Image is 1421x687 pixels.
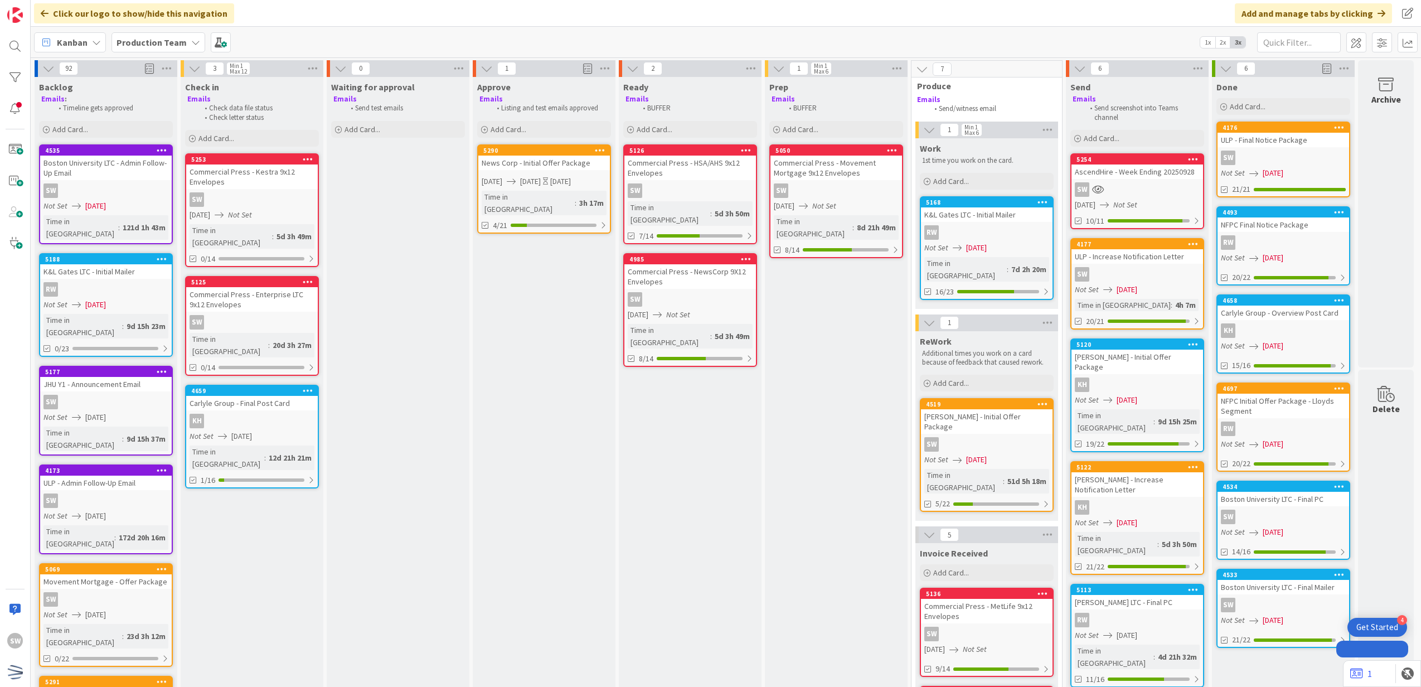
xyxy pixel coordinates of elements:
div: SW [1218,151,1349,165]
div: 4519[PERSON_NAME] - Initial Offer Package [921,399,1053,434]
div: 4985 [624,254,756,264]
div: Time in [GEOGRAPHIC_DATA] [43,215,118,240]
div: JHU Y1 - Announcement Email [40,377,172,391]
div: 5125 [186,277,318,287]
div: RW [1221,235,1235,250]
div: 5177 [45,368,172,376]
div: Time in [GEOGRAPHIC_DATA] [190,224,272,249]
strong: Emails [333,94,357,104]
i: Not Set [43,412,67,422]
div: 4493NFPC Final Notice Package [1218,207,1349,232]
span: : [264,452,266,464]
div: 5254 [1076,156,1203,163]
img: Visit kanbanzone.com [7,7,23,23]
div: Time in [GEOGRAPHIC_DATA] [190,333,268,357]
div: 5113 [1071,585,1203,595]
div: SW [924,437,939,452]
span: 0/14 [201,362,215,374]
div: 5253 [186,154,318,165]
span: : [710,207,712,220]
div: News Corp - Initial Offer Package [478,156,610,170]
div: Time in [GEOGRAPHIC_DATA] [190,446,264,470]
span: [DATE] [520,176,541,187]
div: RW [924,225,939,240]
span: [DATE] [482,176,502,187]
i: Not Set [1221,439,1245,449]
div: Min 1 [230,63,243,69]
div: Carlyle Group - Overview Post Card [1218,306,1349,320]
li: Listing and test emails approved [491,104,609,113]
div: 5253 [191,156,318,163]
span: Add Card... [1084,133,1119,143]
strong: Emails [41,94,65,104]
div: KH [1071,378,1203,392]
span: Add Card... [933,176,969,186]
span: : [575,197,576,209]
span: 16/23 [935,286,954,298]
div: 4177ULP - Increase Notification Letter [1071,239,1203,264]
div: 5168 [921,197,1053,207]
div: SW [43,395,58,409]
span: Send [1070,81,1090,93]
div: SW [628,183,642,198]
div: RW [43,282,58,297]
div: Commercial Press - Kestra 9x12 Envelopes [186,165,318,189]
div: 4658 [1223,297,1349,304]
span: Waiting for approval [331,81,415,93]
div: 4985Commercial Press - NewsCorp 9X12 Envelopes [624,254,756,289]
div: 4493 [1223,209,1349,216]
span: Add Card... [52,124,88,134]
div: 4658 [1218,296,1349,306]
div: Max 12 [230,69,247,74]
div: 5d 3h 49m [712,330,753,342]
p: 1st time you work on the card. [922,156,1051,165]
div: Commercial Press - NewsCorp 9X12 Envelopes [624,264,756,289]
div: 4493 [1218,207,1349,217]
strong: Emails [772,94,795,104]
span: : [710,330,712,342]
div: 4534 [1218,482,1349,492]
div: 5069Movement Mortgage - Offer Package [40,564,172,589]
div: 5122[PERSON_NAME] - Increase Notification Letter [1071,462,1203,497]
span: 0/23 [55,343,69,355]
div: SW [190,192,204,207]
div: Commercial Press - Enterprise LTC 9x12 Envelopes [186,287,318,312]
span: : [118,221,120,234]
i: Not Set [190,431,214,441]
div: Time in [GEOGRAPHIC_DATA] [43,427,122,451]
i: Not Set [924,243,948,253]
span: Add Card... [198,133,234,143]
span: [DATE] [966,242,987,254]
li: BUFFER [637,104,755,113]
div: 5126 [624,146,756,156]
div: 4533 [1218,570,1349,580]
div: 4985 [629,255,756,263]
input: Quick Filter... [1257,32,1341,52]
div: 5069 [40,564,172,574]
div: [DATE] [550,176,571,187]
div: SW [1071,182,1203,197]
span: Approve [477,81,511,93]
div: 5d 3h 49m [274,230,314,243]
div: SW [628,292,642,307]
span: Ready [623,81,648,93]
div: 5120[PERSON_NAME] - Initial Offer Package [1071,340,1203,374]
span: 20/22 [1232,272,1250,283]
span: 20/21 [1086,316,1104,327]
div: 4 [1397,615,1407,625]
div: Time in [GEOGRAPHIC_DATA] [628,324,710,349]
span: Add Card... [1230,101,1265,112]
div: RW [40,282,172,297]
div: 9d 15h 23m [124,320,168,332]
div: 5122 [1071,462,1203,472]
p: Additional times you work on a card because of feedback that caused rework. [922,349,1051,367]
div: SW [190,315,204,330]
span: 1 [940,316,959,330]
div: SW [1075,182,1089,197]
div: SW [186,315,318,330]
div: 5254AscendHire - Week Ending 20250928 [1071,154,1203,179]
span: : [122,433,124,445]
div: RW [1221,422,1235,436]
div: 5168K&L Gates LTC - Initial Mailer [921,197,1053,222]
li: Check data file status [198,104,317,113]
